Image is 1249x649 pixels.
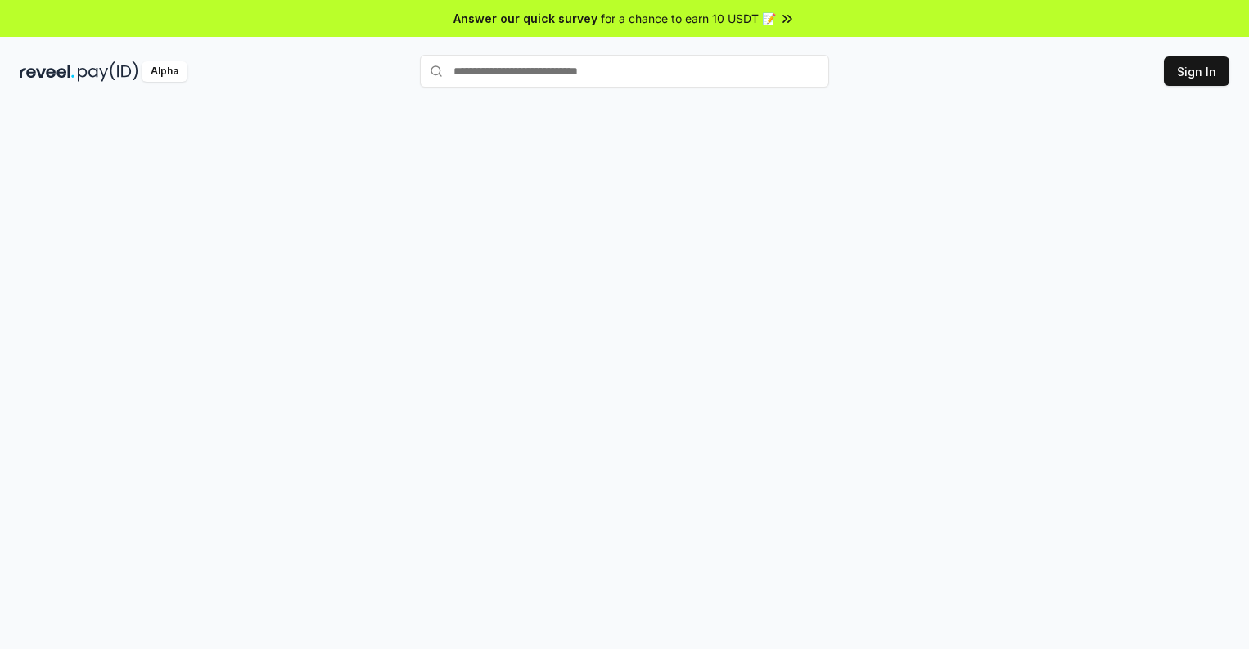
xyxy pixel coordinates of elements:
[601,10,776,27] span: for a chance to earn 10 USDT 📝
[142,61,187,82] div: Alpha
[20,61,74,82] img: reveel_dark
[453,10,597,27] span: Answer our quick survey
[1164,56,1229,86] button: Sign In
[78,61,138,82] img: pay_id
